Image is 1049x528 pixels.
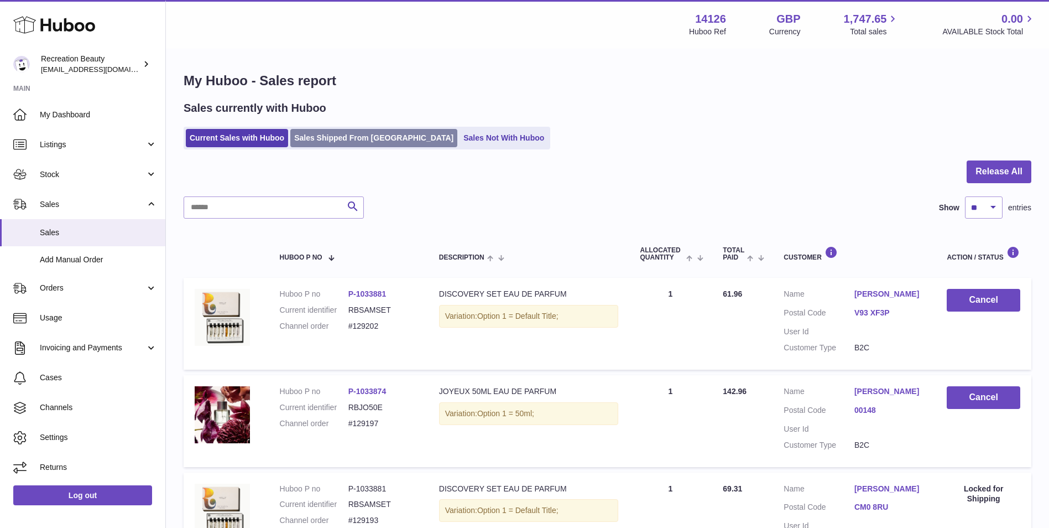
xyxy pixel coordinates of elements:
[40,432,157,443] span: Settings
[13,56,30,73] img: customercare@recreationbeauty.com
[854,405,925,416] a: 00148
[439,386,618,397] div: JOYEUX 50ML EAU DE PARFUM
[348,515,417,526] dd: #129193
[629,375,712,467] td: 1
[280,386,348,397] dt: Huboo P no
[854,440,925,451] dd: B2C
[784,386,854,400] dt: Name
[280,418,348,429] dt: Channel order
[280,254,322,261] span: Huboo P no
[40,110,157,120] span: My Dashboard
[348,499,417,510] dd: RBSAMSET
[784,484,854,497] dt: Name
[348,305,417,315] dd: RBSAMSET
[184,72,1031,90] h1: My Huboo - Sales report
[477,506,559,515] span: Option 1 = Default Title;
[784,308,854,321] dt: Postal Code
[348,289,387,298] a: P-1033881
[40,139,145,150] span: Listings
[784,440,854,451] dt: Customer Type
[477,312,559,320] span: Option 1 = Default Title;
[280,402,348,413] dt: Current identifier
[348,402,417,413] dd: RBJO50E
[942,12,1036,37] a: 0.00 AVAILABLE Stock Total
[195,289,250,346] img: ANWD_12ML.jpg
[784,424,854,434] dt: User Id
[280,305,348,315] dt: Current identifier
[784,343,854,353] dt: Customer Type
[854,343,925,353] dd: B2C
[41,65,163,74] span: [EMAIL_ADDRESS][DOMAIN_NAME]
[348,484,417,494] dd: P-1033881
[854,484,925,494] a: [PERSON_NAME]
[695,12,726,27] strong: 14126
[40,462,157,473] span: Returns
[629,278,712,370] td: 1
[844,12,887,27] span: 1,747.65
[784,246,925,261] div: Customer
[280,499,348,510] dt: Current identifier
[947,289,1020,312] button: Cancel
[784,289,854,302] dt: Name
[439,402,618,425] div: Variation:
[723,484,742,493] span: 69.31
[348,387,387,396] a: P-1033874
[439,289,618,299] div: DISCOVERY SET EAU DE PARFUM
[195,386,250,443] img: Joyeux50mledpstyled.jpg
[947,386,1020,409] button: Cancel
[1008,203,1031,213] span: entries
[460,129,548,147] a: Sales Not With Huboo
[784,405,854,418] dt: Postal Code
[439,305,618,328] div: Variation:
[280,289,348,299] dt: Huboo P no
[939,203,959,213] label: Show
[439,499,618,522] div: Variation:
[186,129,288,147] a: Current Sales with Huboo
[1001,12,1023,27] span: 0.00
[41,54,140,75] div: Recreation Beauty
[769,27,801,37] div: Currency
[942,27,1036,37] span: AVAILABLE Stock Total
[40,199,145,210] span: Sales
[40,169,145,180] span: Stock
[776,12,800,27] strong: GBP
[967,161,1031,183] button: Release All
[348,418,417,429] dd: #129197
[40,372,157,383] span: Cases
[947,484,1020,505] div: Locked for Shipping
[784,327,854,337] dt: User Id
[854,502,925,513] a: CM0 8RU
[280,515,348,526] dt: Channel order
[439,484,618,494] div: DISCOVERY SET EAU DE PARFUM
[40,255,157,265] span: Add Manual Order
[947,246,1020,261] div: Action / Status
[640,247,683,261] span: ALLOCATED Quantity
[850,27,899,37] span: Total sales
[854,308,925,318] a: V93 XF3P
[723,387,747,396] span: 142.96
[689,27,726,37] div: Huboo Ref
[844,12,900,37] a: 1,747.65 Total sales
[723,289,742,298] span: 61.96
[280,484,348,494] dt: Huboo P no
[184,101,326,116] h2: Sales currently with Huboo
[13,485,152,505] a: Log out
[40,227,157,238] span: Sales
[280,321,348,332] dt: Channel order
[723,247,744,261] span: Total paid
[40,313,157,323] span: Usage
[40,402,157,413] span: Channels
[40,283,145,293] span: Orders
[290,129,457,147] a: Sales Shipped From [GEOGRAPHIC_DATA]
[40,343,145,353] span: Invoicing and Payments
[854,289,925,299] a: [PERSON_NAME]
[348,321,417,332] dd: #129202
[784,502,854,515] dt: Postal Code
[477,409,534,418] span: Option 1 = 50ml;
[854,386,925,397] a: [PERSON_NAME]
[439,254,484,261] span: Description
